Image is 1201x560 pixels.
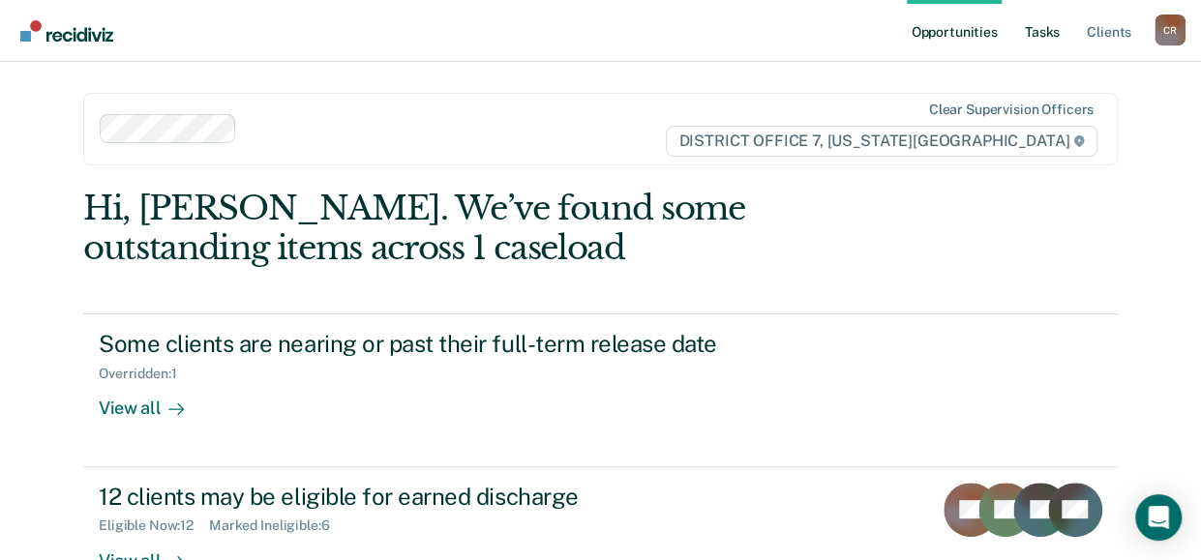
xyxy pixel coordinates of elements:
[99,330,778,358] div: Some clients are nearing or past their full-term release date
[209,517,345,534] div: Marked Ineligible : 6
[83,189,911,268] div: Hi, [PERSON_NAME]. We’ve found some outstanding items across 1 caseload
[1155,15,1186,45] button: Profile dropdown button
[99,382,207,420] div: View all
[99,483,778,511] div: 12 clients may be eligible for earned discharge
[20,20,113,42] img: Recidiviz
[99,366,192,382] div: Overridden : 1
[1155,15,1186,45] div: C R
[1135,494,1182,541] div: Open Intercom Messenger
[83,313,1118,466] a: Some clients are nearing or past their full-term release dateOverridden:1View all
[666,126,1096,157] span: DISTRICT OFFICE 7, [US_STATE][GEOGRAPHIC_DATA]
[99,517,209,534] div: Eligible Now : 12
[929,102,1094,118] div: Clear supervision officers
